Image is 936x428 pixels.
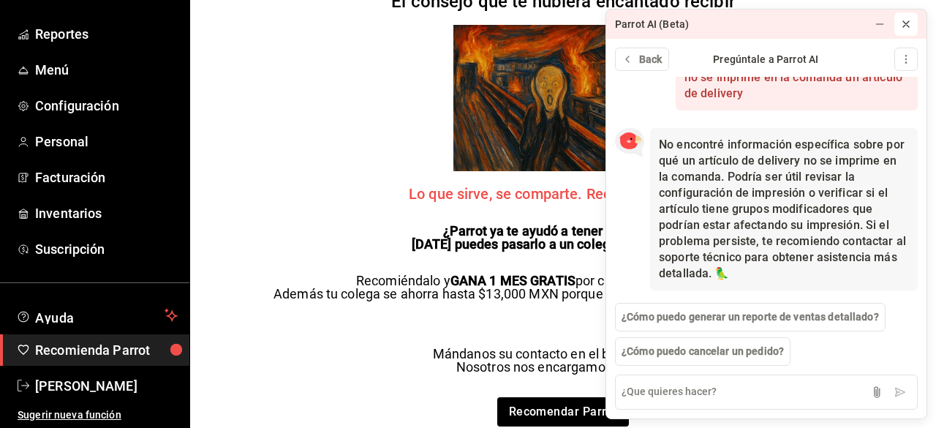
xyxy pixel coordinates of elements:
[35,60,178,80] span: Menú
[453,25,673,171] img: referrals Parrot
[669,52,863,67] div: Pregúntale a Parrot AI
[35,203,178,223] span: Inventarios
[35,239,178,259] span: Suscripción
[35,96,178,116] span: Configuración
[409,187,717,201] span: Lo que sirve, se comparte. Recomienda Parrot.
[622,309,879,325] span: ¿Cómo puedo generar un reporte de ventas detallado?
[615,48,669,71] button: Back
[639,52,663,67] span: Back
[497,397,630,427] a: Recomendar Parrot
[443,223,683,239] strong: ¿Parrot ya te ayudó a tener más control?
[273,274,853,301] p: Recomiéndalo y por cada restaurante que se una. Además tu colega se ahorra hasta $13,000 MXN porq...
[18,408,178,423] span: Sugerir nueva función
[35,168,178,187] span: Facturación
[35,340,178,360] span: Recomienda Parrot
[659,137,909,282] p: No encontré información específica sobre por qué un artículo de delivery no se imprime en la coma...
[622,344,784,359] span: ¿Cómo puedo cancelar un pedido?
[433,348,694,374] p: Mándanos su contacto en el botón de abajo. Nosotros nos encargamos del resto.
[450,273,575,288] strong: GANA 1 MES GRATIS
[35,307,159,324] span: Ayuda
[615,337,790,366] button: ¿Cómo puedo cancelar un pedido?
[35,376,178,396] span: [PERSON_NAME]
[35,132,178,151] span: Personal
[615,303,886,331] button: ¿Cómo puedo generar un reporte de ventas detallado?
[615,17,689,32] div: Parrot AI (Beta)
[684,70,909,102] span: no se imprime en la comanda un articulo de delivery
[35,24,178,44] span: Reportes
[412,236,715,252] strong: [DATE] puedes pasarlo a un colega que lo necesita.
